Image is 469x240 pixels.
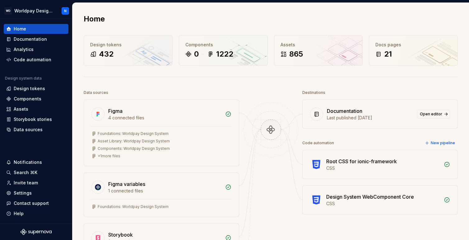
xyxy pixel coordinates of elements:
[4,188,68,198] a: Settings
[4,157,68,167] button: Notifications
[108,115,221,121] div: 4 connected files
[99,49,114,59] div: 432
[14,8,54,14] div: Worldpay Design System
[281,42,356,48] div: Assets
[14,85,45,92] div: Design tokens
[4,55,68,65] a: Code automation
[4,104,68,114] a: Assets
[14,106,28,112] div: Assets
[5,76,42,81] div: Design system data
[14,159,42,165] div: Notifications
[326,165,440,171] div: CSS
[326,158,397,165] div: Root CSS for ionic-framework
[4,24,68,34] a: Home
[14,36,47,42] div: Documentation
[84,99,239,166] a: Figma4 connected filesFoundations: Worldpay Design SystemAsset Library: Worldpay Design SystemCom...
[194,49,199,59] div: 0
[14,190,32,196] div: Settings
[98,154,120,159] div: + 1 more files
[14,46,34,53] div: Analytics
[14,180,38,186] div: Invite team
[375,42,451,48] div: Docs pages
[14,127,43,133] div: Data sources
[179,35,268,66] a: Components01222
[84,35,173,66] a: Design tokens432
[302,139,334,147] div: Code automation
[420,112,442,117] span: Open editor
[431,141,455,145] span: New pipeline
[216,49,233,59] div: 1222
[302,88,325,97] div: Destinations
[64,8,67,13] div: N
[4,178,68,188] a: Invite team
[369,35,458,66] a: Docs pages21
[326,201,440,207] div: CSS
[21,229,52,235] svg: Supernova Logo
[4,198,68,208] button: Contact support
[1,4,71,17] button: WDWorldpay Design SystemN
[423,139,458,147] button: New pipeline
[14,116,52,122] div: Storybook stories
[327,115,413,121] div: Last published [DATE]
[4,7,12,15] div: WD
[84,88,108,97] div: Data sources
[4,209,68,219] button: Help
[14,169,37,176] div: Search ⌘K
[289,49,303,59] div: 865
[98,146,170,151] div: Components: Worldpay Design System
[327,107,362,115] div: Documentation
[14,26,26,32] div: Home
[4,34,68,44] a: Documentation
[274,35,363,66] a: Assets865
[84,173,239,217] a: Figma variables1 connected filesFoundations: Worldpay Design System
[108,180,145,188] div: Figma variables
[185,42,261,48] div: Components
[98,139,170,144] div: Asset Library: Worldpay Design System
[14,57,51,63] div: Code automation
[98,204,169,209] div: Foundations: Worldpay Design System
[417,110,450,118] a: Open editor
[108,231,133,238] div: Storybook
[4,125,68,135] a: Data sources
[84,14,105,24] h2: Home
[4,168,68,178] button: Search ⌘K
[14,210,24,217] div: Help
[4,44,68,54] a: Analytics
[326,193,414,201] div: Design System WebComponent Core
[90,42,166,48] div: Design tokens
[384,49,392,59] div: 21
[108,107,123,115] div: Figma
[14,96,41,102] div: Components
[4,84,68,94] a: Design tokens
[98,131,169,136] div: Foundations: Worldpay Design System
[108,188,221,194] div: 1 connected files
[4,94,68,104] a: Components
[4,114,68,124] a: Storybook stories
[14,200,49,206] div: Contact support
